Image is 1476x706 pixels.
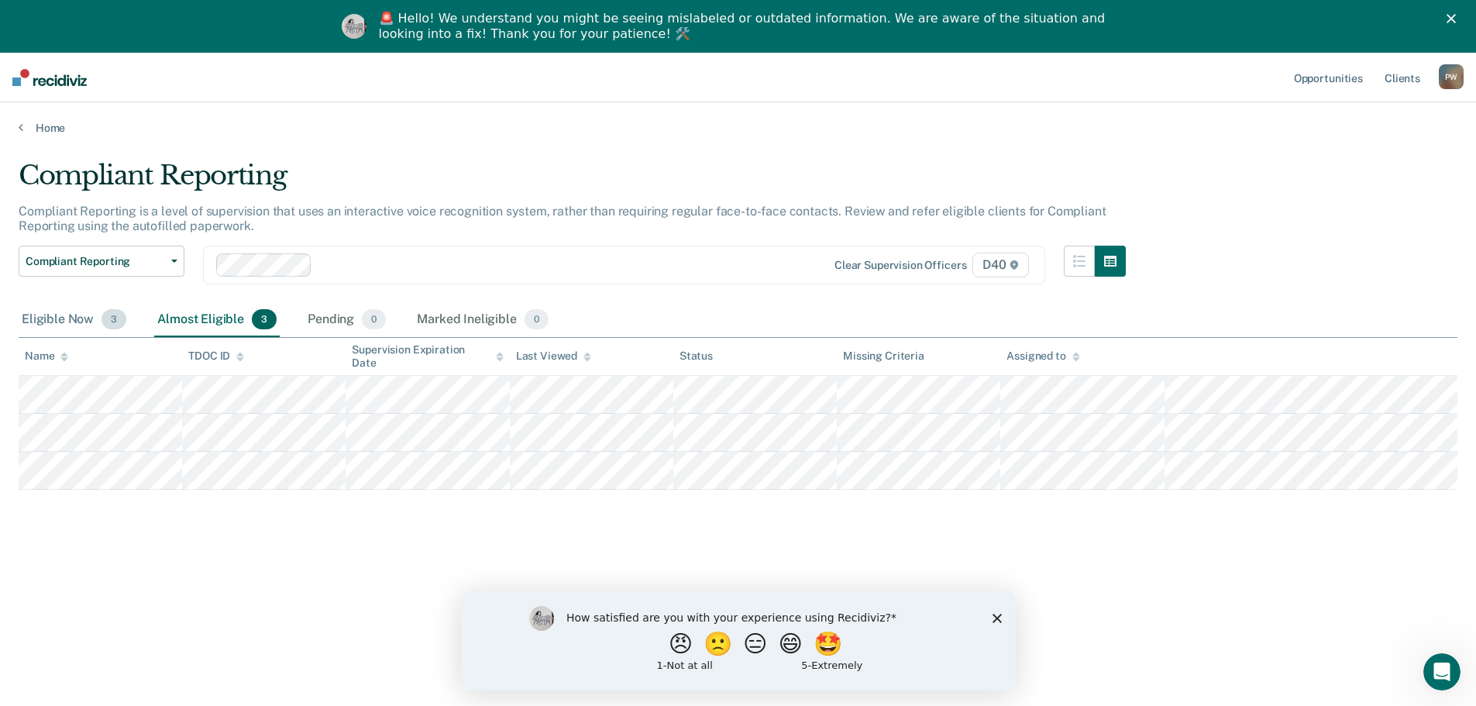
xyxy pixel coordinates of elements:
a: Opportunities [1291,53,1366,102]
div: Eligible Now3 [19,303,129,337]
div: Supervision Expiration Date [352,343,503,370]
span: 3 [252,309,277,329]
img: Profile image for Kim [342,14,366,39]
div: Assigned to [1006,350,1079,363]
span: Compliant Reporting [26,255,165,268]
div: Almost Eligible3 [154,303,280,337]
span: 0 [362,309,386,329]
div: P W [1439,64,1464,89]
div: Pending0 [304,303,389,337]
div: Compliant Reporting [19,160,1126,204]
iframe: Survey by Kim from Recidiviz [461,591,1016,691]
div: Status [680,350,713,363]
div: Close [1447,14,1462,23]
a: Home [19,121,1457,135]
span: D40 [972,253,1028,277]
iframe: Intercom live chat [1423,653,1461,691]
div: Clear supervision officers [834,259,966,272]
img: Recidiviz [12,69,87,86]
button: PW [1439,64,1464,89]
span: 3 [101,309,126,329]
div: 🚨 Hello! We understand you might be seeing mislabeled or outdated information. We are aware of th... [379,11,1110,42]
div: Missing Criteria [843,350,924,363]
span: 0 [525,309,549,329]
div: Marked Ineligible0 [414,303,552,337]
p: Compliant Reporting is a level of supervision that uses an interactive voice recognition system, ... [19,204,1106,233]
div: Last Viewed [516,350,591,363]
div: Name [25,350,68,363]
div: TDOC ID [188,350,244,363]
button: Compliant Reporting [19,246,184,277]
a: Clients [1381,53,1423,102]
